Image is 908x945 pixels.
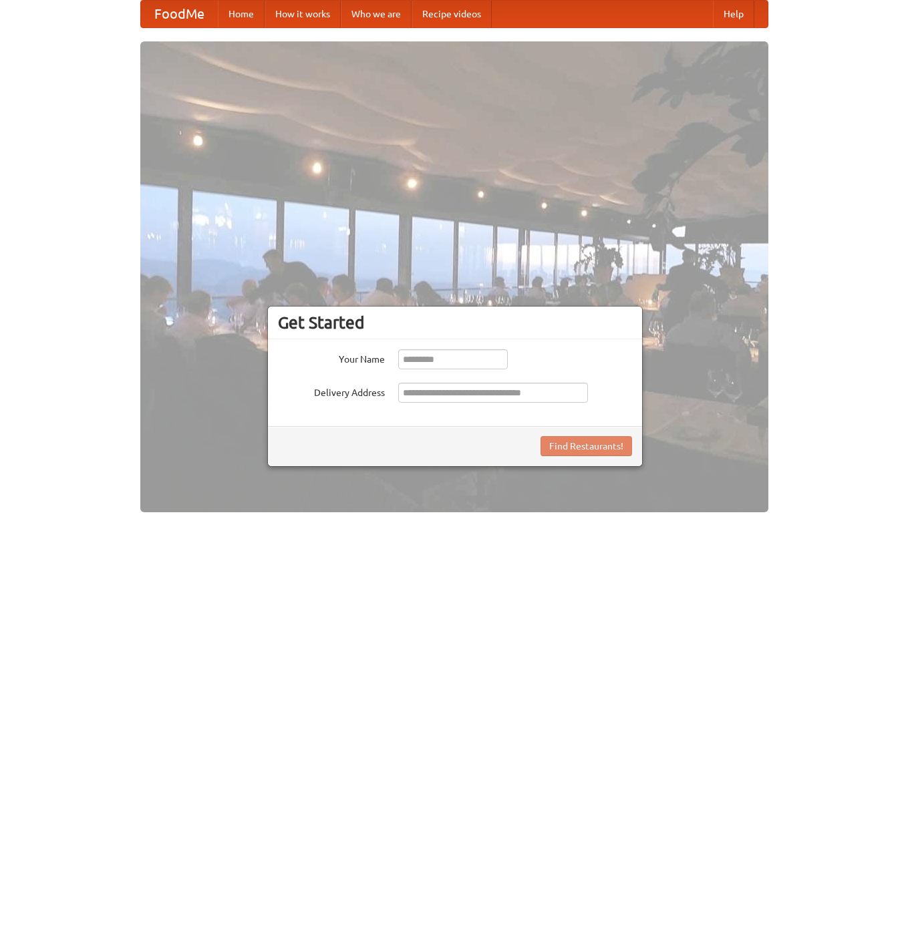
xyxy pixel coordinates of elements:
[141,1,218,27] a: FoodMe
[412,1,492,27] a: Recipe videos
[541,436,632,456] button: Find Restaurants!
[278,383,385,399] label: Delivery Address
[218,1,265,27] a: Home
[278,349,385,366] label: Your Name
[713,1,754,27] a: Help
[278,313,632,333] h3: Get Started
[341,1,412,27] a: Who we are
[265,1,341,27] a: How it works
